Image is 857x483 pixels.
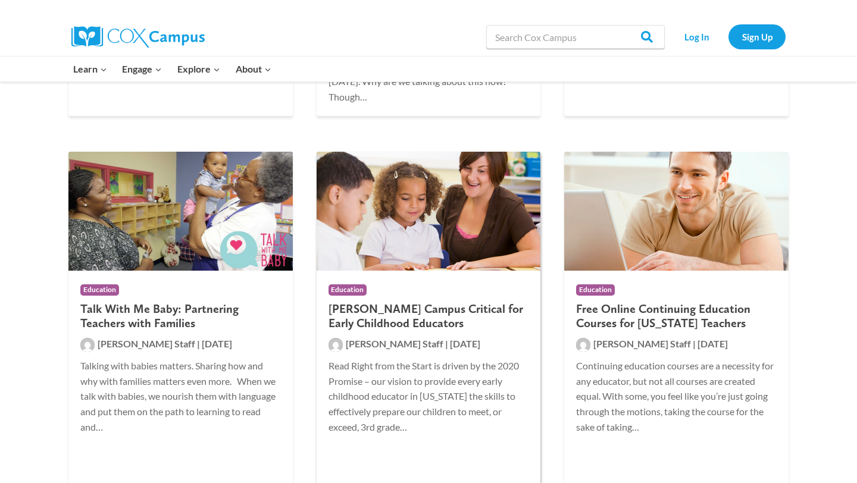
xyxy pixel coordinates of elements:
img: teaching-children-vocabulary [317,152,541,271]
a: Sign Up [728,24,786,49]
a: Log In [671,24,722,49]
input: Search Cox Campus [486,25,665,49]
span: | [693,338,696,349]
h2: Free Online Continuing Education Courses for [US_STATE] Teachers [576,302,777,330]
p: Continuing education courses are a necessity for any educator, but not all courses are created eq... [576,358,777,434]
button: Child menu of Learn [65,57,115,81]
span: [DATE] [202,338,232,349]
p: Talking with babies matters. Sharing how and why with families matters even more. When we talk wi... [80,358,281,434]
span: [DATE] [450,338,480,349]
span: Education [329,284,367,296]
span: | [445,338,448,349]
span: [DATE] [698,338,728,349]
span: [PERSON_NAME] Staff [346,338,443,349]
h2: Talk With Me Baby: Partnering Teachers with Families [80,302,281,330]
span: Education [80,284,119,296]
span: Education [576,284,615,296]
button: Child menu of Explore [170,57,228,81]
span: [PERSON_NAME] Staff [98,338,195,349]
span: | [197,338,200,349]
nav: Secondary Navigation [671,24,786,49]
nav: Primary Navigation [65,57,279,81]
img: Cox Campus [71,26,205,48]
button: Child menu of Engage [115,57,170,81]
p: Read Right from the Start is driven by the 2020 Promise – our vision to provide every early child... [329,358,529,434]
h2: [PERSON_NAME] Campus Critical for Early Childhood Educators [329,302,529,330]
span: [PERSON_NAME] Staff [593,338,691,349]
img: taking-online-continuing-education-course [559,149,794,274]
button: Child menu of About [228,57,279,81]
